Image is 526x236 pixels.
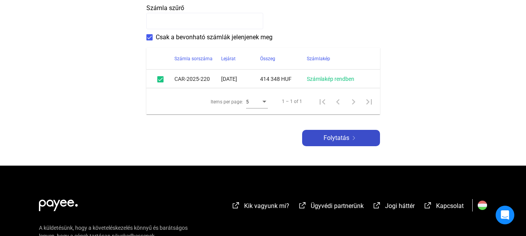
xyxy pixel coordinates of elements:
[231,203,289,211] a: external-link-whiteKik vagyunk mi?
[302,130,380,146] button: Folytatásarrow-right-white
[221,54,260,63] div: Lejárat
[174,54,221,63] div: Számla sorszáma
[372,203,415,211] a: external-link-whiteJogi háttér
[423,203,464,211] a: external-link-whiteKapcsolat
[39,195,78,211] img: white-payee-white-dot.svg
[260,70,307,88] td: 414 348 HUF
[307,54,371,63] div: Számlakép
[211,97,243,107] div: Items per page:
[346,94,361,109] button: Next page
[174,70,221,88] td: CAR-2025-220
[221,70,260,88] td: [DATE]
[298,203,364,211] a: external-link-whiteÜgyvédi partnerünk
[246,97,268,106] mat-select: Items per page:
[349,136,359,140] img: arrow-right-white
[231,201,241,209] img: external-link-white
[423,201,433,209] img: external-link-white
[436,202,464,210] span: Kapcsolat
[282,97,302,106] div: 1 – 1 of 1
[361,94,377,109] button: Last page
[311,202,364,210] span: Ügyvédi partnerünk
[496,206,514,224] div: Open Intercom Messenger
[385,202,415,210] span: Jogi háttér
[307,54,330,63] div: Számlakép
[324,133,349,143] span: Folytatás
[372,201,382,209] img: external-link-white
[246,99,249,105] span: 5
[221,54,236,63] div: Lejárat
[478,201,487,210] img: HU.svg
[156,33,273,42] span: Csak a bevonható számlák jelenjenek meg
[307,76,354,82] a: Számlakép rendben
[330,94,346,109] button: Previous page
[260,54,275,63] div: Összeg
[315,94,330,109] button: First page
[260,54,307,63] div: Összeg
[244,202,289,210] span: Kik vagyunk mi?
[146,4,184,12] span: Számla szűrő
[298,201,307,209] img: external-link-white
[174,54,213,63] div: Számla sorszáma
